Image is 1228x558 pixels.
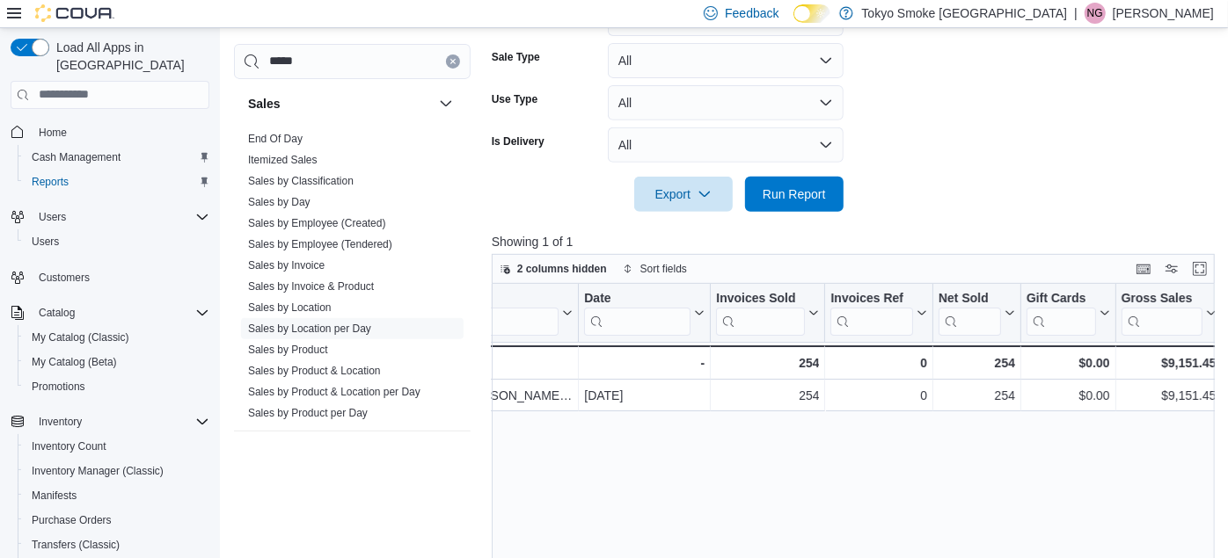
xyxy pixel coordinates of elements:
a: Home [32,122,74,143]
div: $0.00 [1027,385,1110,406]
a: Sales by Product per Day [248,407,368,419]
span: Transfers (Classic) [25,534,209,555]
span: Sales by Location [248,301,332,315]
div: - [584,352,705,373]
button: Export [634,177,733,212]
a: Manifests [25,485,84,506]
span: Transfers (Classic) [32,538,120,552]
button: Net Sold [939,290,1015,335]
span: Export [645,177,722,212]
span: Promotions [32,380,85,394]
button: Home [4,120,216,145]
a: Sales by Product [248,344,328,356]
button: Inventory [4,409,216,434]
span: Inventory Manager (Classic) [32,464,164,478]
button: Run Report [745,177,844,212]
span: Sales by Location per Day [248,322,371,336]
div: $0.00 [1027,352,1110,373]
a: Sales by Location [248,301,332,314]
button: Sort fields [616,258,694,279]
div: 254 [716,385,819,406]
h3: Sales [248,95,281,112]
label: Use Type [492,92,537,106]
button: Inventory Count [18,434,216,459]
div: Net Sold [939,290,1001,307]
span: Reports [25,171,209,192]
span: Sales by Product per Day [248,406,368,420]
span: Catalog [39,306,75,320]
a: Sales by Invoice [248,259,325,272]
span: Inventory Manager (Classic) [25,460,209,482]
img: Cova [35,4,114,22]
a: My Catalog (Classic) [25,327,136,348]
button: Invoices Ref [830,290,926,335]
span: Cash Management [25,147,209,168]
button: My Catalog (Classic) [18,325,216,350]
span: Run Report [763,185,826,203]
a: Transfers (Classic) [25,534,127,555]
button: Gift Cards [1027,290,1110,335]
a: Reports [25,171,76,192]
span: Cash Management [32,150,121,164]
span: Sales by Day [248,195,311,209]
span: Home [39,126,67,140]
div: Invoices Sold [716,290,805,307]
button: Transfers (Classic) [18,533,216,557]
span: Users [39,210,66,224]
button: Customers [4,265,216,290]
span: Sales by Classification [248,174,354,188]
button: Users [4,205,216,229]
a: Sales by Classification [248,175,354,187]
div: Nepean [PERSON_NAME] [PERSON_NAME] [415,385,573,406]
button: Gross Sales [1121,290,1216,335]
span: NG [1087,3,1103,24]
div: Invoices Sold [716,290,805,335]
button: Display options [1161,258,1182,279]
span: My Catalog (Classic) [32,330,129,344]
label: Is Delivery [492,134,545,149]
span: Load All Apps in [GEOGRAPHIC_DATA] [49,39,209,74]
span: Feedback [725,4,778,22]
div: Nadine Guindon [1085,3,1106,24]
div: Invoices Ref [830,290,912,335]
div: Gift Card Sales [1027,290,1096,335]
div: Location [415,290,559,307]
div: Gross Sales [1121,290,1202,335]
div: $9,151.45 [1121,385,1216,406]
div: 0 [830,352,926,373]
p: Tokyo Smoke [GEOGRAPHIC_DATA] [862,3,1068,24]
button: 2 columns hidden [493,258,614,279]
div: Gift Cards [1027,290,1096,307]
a: Promotions [25,376,92,397]
div: Net Sold [939,290,1001,335]
div: 254 [939,352,1015,373]
button: All [608,127,844,163]
span: Home [32,121,209,143]
span: Dark Mode [793,23,794,24]
button: Purchase Orders [18,508,216,533]
a: Sales by Employee (Created) [248,217,386,229]
span: Users [25,231,209,252]
span: Sales by Invoice & Product [248,279,374,293]
button: Catalog [4,301,216,325]
span: Itemized Sales [248,153,318,167]
span: Promotions [25,376,209,397]
a: Inventory Manager (Classic) [25,460,171,482]
button: Sales [435,93,457,114]
a: Sales by Product & Location [248,365,381,377]
span: Reports [32,175,69,189]
button: Promotions [18,374,216,399]
span: Sales by Product & Location per Day [248,385,420,399]
div: [DATE] [584,385,705,406]
p: Showing 1 of 1 [492,233,1222,250]
span: Inventory Count [25,436,209,457]
button: Inventory [32,411,89,432]
button: Invoices Sold [716,290,819,335]
p: | [1074,3,1078,24]
div: 0 [830,385,926,406]
div: Location [415,290,559,335]
button: Users [18,229,216,254]
a: Sales by Product & Location per Day [248,386,420,398]
a: End Of Day [248,133,303,145]
a: Purchase Orders [25,510,119,531]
